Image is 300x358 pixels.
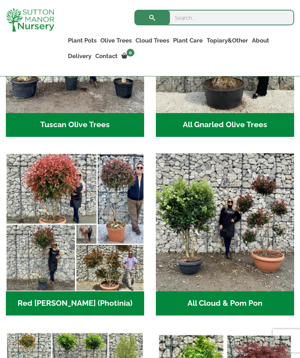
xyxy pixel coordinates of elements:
[171,35,205,46] a: Plant Care
[156,113,294,137] h2: All Gnarled Olive Trees
[156,153,294,291] img: Home - A124EB98 0980 45A7 B835 C04B779F7765
[127,49,134,57] span: 0
[6,113,144,137] h2: Tuscan Olive Trees
[156,153,294,315] a: Visit product category All Cloud & Pom Pon
[205,35,250,46] a: Topiary&Other
[134,35,171,46] a: Cloud Trees
[66,35,98,46] a: Plant Pots
[156,291,294,315] h2: All Cloud & Pom Pon
[93,51,120,62] a: Contact
[98,35,134,46] a: Olive Trees
[6,8,54,32] img: logo
[250,35,271,46] a: About
[6,153,144,291] img: Home - F5A23A45 75B5 4929 8FB2 454246946332
[6,291,144,315] h2: Red [PERSON_NAME] (Photinia)
[120,51,137,62] a: 0
[134,10,294,25] input: Search...
[6,153,144,315] a: Visit product category Red Robin (Photinia)
[66,51,93,62] a: Delivery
